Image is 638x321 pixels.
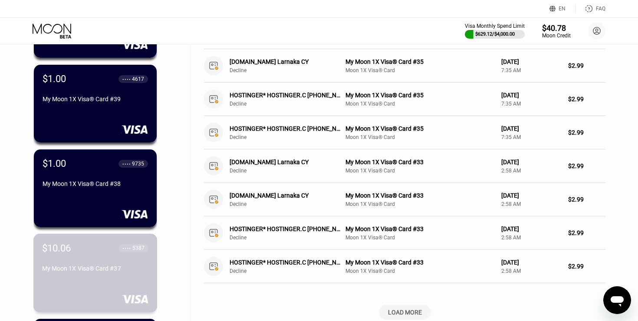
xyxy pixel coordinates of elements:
div: Moon 1X Visa® Card [345,134,495,140]
div: FAQ [596,6,605,12]
div: 2:58 AM [501,168,561,174]
div: My Moon 1X Visa® Card #35 [345,92,495,99]
div: ● ● ● ● [122,162,131,165]
div: HOSTINGER* HOSTINGER.C [PHONE_NUMBER] CY [230,92,342,99]
div: EN [559,6,566,12]
div: My Moon 1X Visa® Card #35 [345,125,495,132]
div: [DATE] [501,192,561,199]
div: 7:35 AM [501,101,561,107]
div: LOAD MORE [204,305,605,320]
div: Decline [230,134,351,140]
div: 7:35 AM [501,67,561,73]
div: [DOMAIN_NAME] Larnaka CY [230,159,342,165]
div: ● ● ● ● [123,247,131,249]
div: 7:35 AM [501,134,561,140]
div: [DOMAIN_NAME] Larnaka CY [230,58,342,65]
div: My Moon 1X Visa® Card #37 [42,265,148,272]
div: ● ● ● ● [122,78,131,80]
div: $1.00● ● ● ●9735My Moon 1X Visa® Card #38 [34,149,157,227]
div: 9735 [132,161,144,167]
div: Decline [230,101,351,107]
div: HOSTINGER* HOSTINGER.C [PHONE_NUMBER] CY [230,125,342,132]
div: $1.00● ● ● ●4617My Moon 1X Visa® Card #39 [34,65,157,142]
div: $2.99 [568,162,605,169]
div: $10.06● ● ● ●5387My Moon 1X Visa® Card #37 [34,234,157,312]
div: $2.99 [568,96,605,103]
div: $2.99 [568,129,605,136]
div: Decline [230,268,351,274]
div: Decline [230,67,351,73]
div: LOAD MORE [388,308,422,316]
div: $1.00 [43,73,66,84]
div: Moon Credit [542,33,571,39]
div: $2.99 [568,229,605,236]
div: 2:58 AM [501,235,561,241]
div: [DOMAIN_NAME] Larnaka CYDeclineMy Moon 1X Visa® Card #33Moon 1X Visa® Card[DATE]2:58 AM$2.99 [204,149,605,183]
div: My Moon 1X Visa® Card #33 [345,225,495,232]
div: $40.78 [542,23,571,33]
div: HOSTINGER* HOSTINGER.C [PHONE_NUMBER] CY [230,259,342,266]
div: $40.78Moon Credit [542,23,571,39]
div: [DOMAIN_NAME] Larnaka CY [230,192,342,199]
div: [DATE] [501,259,561,266]
div: My Moon 1X Visa® Card #38 [43,180,148,187]
div: 5387 [132,245,145,251]
div: 4617 [132,76,144,82]
div: $10.06 [42,242,71,253]
div: [DATE] [501,225,561,232]
div: $1.00 [43,158,66,169]
div: HOSTINGER* HOSTINGER.C [PHONE_NUMBER] CYDeclineMy Moon 1X Visa® Card #35Moon 1X Visa® Card[DATE]7... [204,116,605,149]
div: $2.99 [568,62,605,69]
div: Moon 1X Visa® Card [345,67,495,73]
div: [DATE] [501,125,561,132]
div: Decline [230,201,351,207]
div: [DATE] [501,92,561,99]
div: [DOMAIN_NAME] Larnaka CYDeclineMy Moon 1X Visa® Card #33Moon 1X Visa® Card[DATE]2:58 AM$2.99 [204,183,605,216]
div: [DATE] [501,159,561,165]
div: My Moon 1X Visa® Card #35 [345,58,495,65]
div: My Moon 1X Visa® Card #33 [345,192,495,199]
div: $629.12 / $4,000.00 [475,31,515,37]
div: Moon 1X Visa® Card [345,268,495,274]
div: HOSTINGER* HOSTINGER.C [PHONE_NUMBER] CY [230,225,342,232]
div: HOSTINGER* HOSTINGER.C [PHONE_NUMBER] CYDeclineMy Moon 1X Visa® Card #33Moon 1X Visa® Card[DATE]2... [204,216,605,250]
div: EN [549,4,576,13]
div: 2:58 AM [501,201,561,207]
div: Decline [230,168,351,174]
div: Moon 1X Visa® Card [345,168,495,174]
div: Visa Monthly Spend Limit [465,23,525,29]
div: Moon 1X Visa® Card [345,101,495,107]
div: HOSTINGER* HOSTINGER.C [PHONE_NUMBER] CYDeclineMy Moon 1X Visa® Card #35Moon 1X Visa® Card[DATE]7... [204,83,605,116]
div: Moon 1X Visa® Card [345,201,495,207]
div: [DATE] [501,58,561,65]
div: Decline [230,235,351,241]
div: My Moon 1X Visa® Card #33 [345,259,495,266]
div: My Moon 1X Visa® Card #33 [345,159,495,165]
div: [DOMAIN_NAME] Larnaka CYDeclineMy Moon 1X Visa® Card #35Moon 1X Visa® Card[DATE]7:35 AM$2.99 [204,49,605,83]
div: $2.99 [568,196,605,203]
div: FAQ [576,4,605,13]
div: HOSTINGER* HOSTINGER.C [PHONE_NUMBER] CYDeclineMy Moon 1X Visa® Card #33Moon 1X Visa® Card[DATE]2... [204,250,605,283]
div: $2.99 [568,263,605,270]
div: Moon 1X Visa® Card [345,235,495,241]
div: Visa Monthly Spend Limit$629.12/$4,000.00 [465,23,525,39]
iframe: Button to launch messaging window [603,286,631,314]
div: My Moon 1X Visa® Card #39 [43,96,148,103]
div: 2:58 AM [501,268,561,274]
